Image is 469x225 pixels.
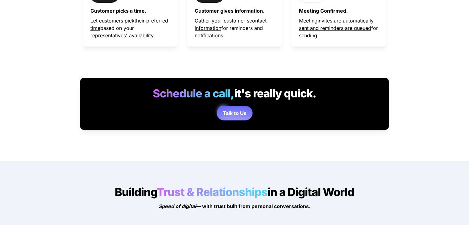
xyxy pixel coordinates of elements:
[299,18,318,24] span: Meeting
[195,25,264,39] span: for reminders and notifications.
[299,18,375,31] u: invites are automatically sent and reminders are queued
[217,106,253,121] button: Talk to Us
[195,18,249,24] span: Gather your customer's
[90,25,155,39] span: based on your representatives' availability.
[157,185,270,199] span: Trust & Relationships
[234,87,316,100] span: it's really quick.
[153,87,236,100] span: Schedule a call,
[299,8,348,14] strong: Meeting Confirmed.
[217,103,253,124] a: Talk to Us
[268,185,354,199] span: in a Digital World
[196,203,310,209] strong: — with trust built from personal conversations.
[159,203,196,209] strong: Speed of digital
[223,110,247,116] strong: Talk to Us
[90,18,135,24] span: Let customers pick
[195,8,264,14] strong: Customer gives information.
[90,8,146,14] strong: Customer picks a time.
[299,25,380,39] span: for sending.
[115,185,157,199] span: Building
